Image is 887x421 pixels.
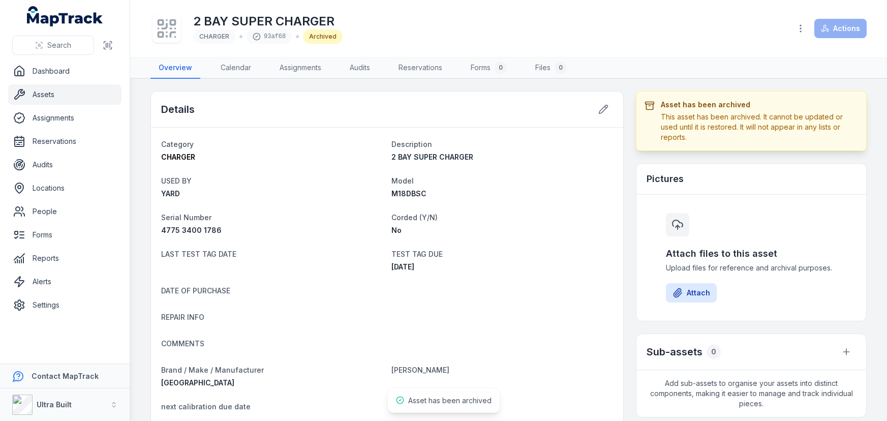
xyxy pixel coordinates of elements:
a: Forms0 [463,57,515,79]
span: Model [391,176,414,185]
span: CHARGER [161,153,195,161]
a: People [8,201,121,222]
a: Audits [342,57,378,79]
span: LAST TEST TAG DATE [161,250,236,258]
button: Search [12,36,94,55]
span: Description [391,140,432,148]
a: Reservations [390,57,450,79]
div: This asset has been archived. It cannot be updated or used until it is restored. It will not appe... [661,112,858,142]
h3: Asset has been archived [661,100,858,110]
a: Forms [8,225,121,245]
span: DATE OF PURCHASE [161,286,230,295]
h2: Sub-assets [647,345,702,359]
span: Corded (Y/N) [391,213,438,222]
a: Reports [8,248,121,268]
div: 0 [555,62,567,74]
a: Files0 [527,57,575,79]
span: [GEOGRAPHIC_DATA] [161,378,234,387]
span: [DATE] [391,262,414,271]
span: [PERSON_NAME] [391,366,449,374]
div: Archived [303,29,343,44]
span: Asset has been archived [408,396,492,405]
strong: Contact MapTrack [32,372,99,380]
a: Calendar [212,57,259,79]
div: 0 [707,345,721,359]
span: Category [161,140,194,148]
a: MapTrack [27,6,103,26]
div: 0 [495,62,507,74]
span: COMMENTS [161,339,204,348]
span: REPAIR INFO [161,313,204,321]
span: USED BY [161,176,192,185]
h2: Details [161,102,195,116]
a: Reservations [8,131,121,152]
a: Assets [8,84,121,105]
span: Serial Number [161,213,211,222]
a: Dashboard [8,61,121,81]
a: Assignments [271,57,329,79]
h1: 2 BAY SUPER CHARGER [193,13,343,29]
span: YARD [161,189,180,198]
a: Settings [8,295,121,315]
h3: Pictures [647,172,684,186]
a: Overview [150,57,200,79]
span: Add sub-assets to organise your assets into distinct components, making it easier to manage and t... [636,370,866,417]
a: Audits [8,155,121,175]
span: CHARGER [199,33,229,40]
span: 2 BAY SUPER CHARGER [391,153,473,161]
time: 01/03/2025, 10:30:00 am [391,262,414,271]
span: next calibration due date [161,402,251,411]
a: Locations [8,178,121,198]
span: Brand / Make / Manufacturer [161,366,264,374]
span: 4775 3400 1786 [161,226,222,234]
a: Assignments [8,108,121,128]
span: Upload files for reference and archival purposes. [666,263,837,273]
button: Attach [666,283,717,303]
span: No [391,226,402,234]
a: Alerts [8,272,121,292]
span: TEST TAG DUE [391,250,443,258]
strong: Ultra Built [37,400,72,409]
span: M18DBSC [391,189,426,198]
span: Search [47,40,71,50]
div: 93af68 [247,29,292,44]
h3: Attach files to this asset [666,247,837,261]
